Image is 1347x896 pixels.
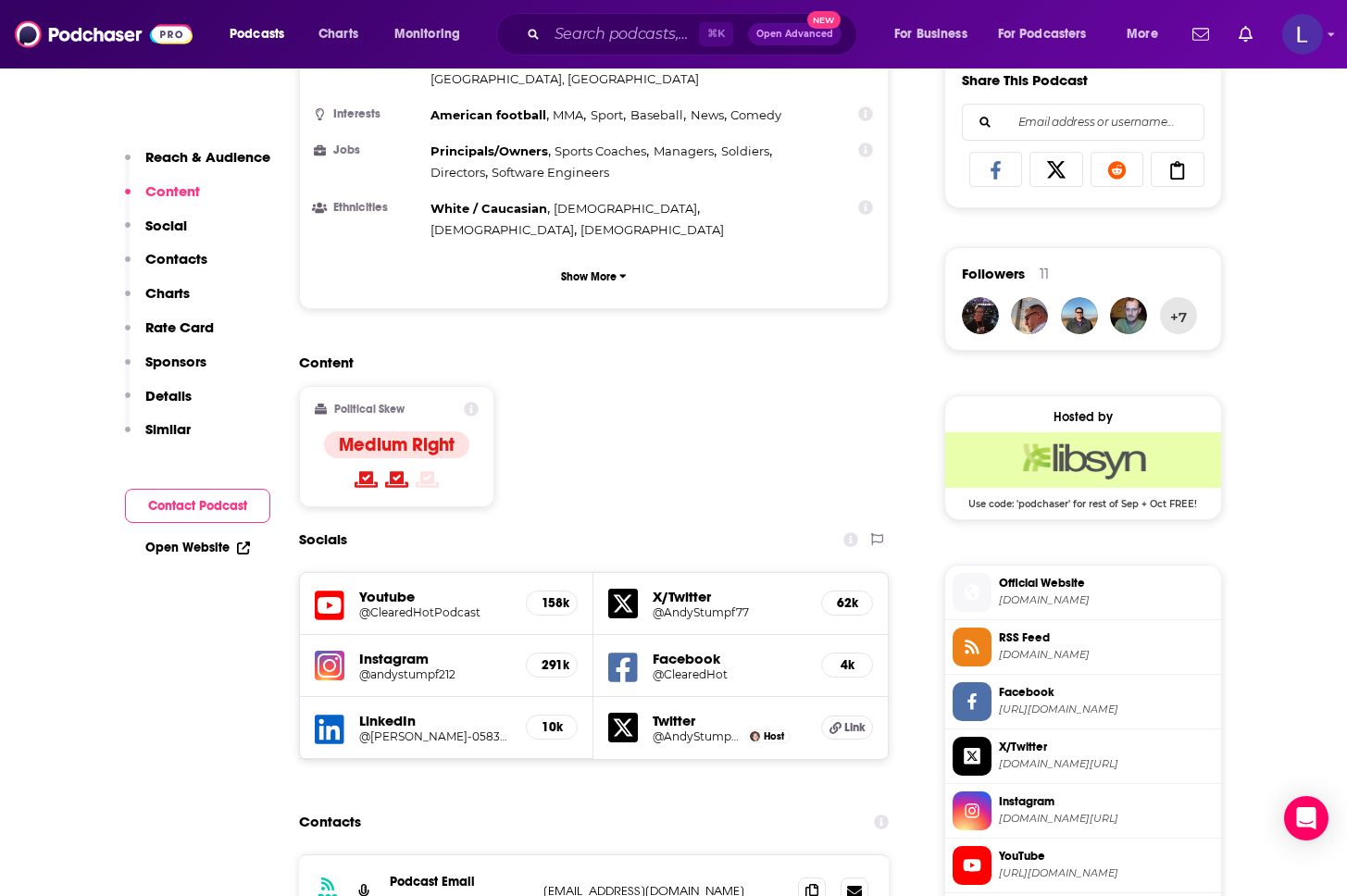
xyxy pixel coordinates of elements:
a: @[PERSON_NAME]-0583b016 [359,729,512,743]
button: Sponsors [125,353,206,387]
button: Similar [125,420,191,454]
span: More [1127,21,1158,47]
a: Instagram[DOMAIN_NAME][URL] [953,791,1214,830]
h2: Content [299,354,875,371]
span: , [691,105,727,126]
a: Link [821,716,873,740]
span: News [691,107,724,122]
h2: Political Skew [334,403,405,416]
span: Followers [962,265,1025,282]
span: , [555,141,649,162]
img: ThoughtsByRandy [962,297,999,334]
p: Podcast Email [390,874,529,890]
a: Share on Facebook [969,152,1023,187]
span: Comedy [730,107,781,122]
a: @AndyStumpf77 [653,605,806,619]
h5: Instagram [359,650,512,667]
h5: 291k [542,657,562,673]
h5: LinkedIn [359,712,512,729]
span: , [430,162,488,183]
input: Search podcasts, credits, & more... [547,19,699,49]
a: Libsyn Deal: Use code: 'podchaser' for rest of Sep + Oct FREE! [945,432,1221,508]
a: @AndyStumpf77 [653,729,742,743]
a: Share on Reddit [1091,152,1144,187]
span: Monitoring [394,21,460,47]
span: Charts [318,21,358,47]
h5: 62k [837,595,857,611]
span: Host [764,730,784,742]
span: Directors [430,165,485,180]
a: Show notifications dropdown [1231,19,1260,50]
img: SRP_Patterson [1011,297,1048,334]
button: Rate Card [125,318,214,353]
input: Email address or username... [978,105,1189,140]
h5: Twitter [653,712,806,729]
span: [DEMOGRAPHIC_DATA] [430,222,574,237]
p: Reach & Audience [145,148,270,166]
span: , [553,105,586,126]
span: Sport [591,107,623,122]
span: YouTube [999,848,1214,865]
button: open menu [881,19,991,49]
h4: Medium Right [339,433,455,456]
h3: Jobs [315,144,423,156]
span: MMA [553,107,583,122]
h3: Ethnicities [315,202,423,214]
button: Contact Podcast [125,489,270,523]
span: , [430,105,549,126]
p: Rate Card [145,318,214,336]
span: , [630,105,686,126]
a: Show notifications dropdown [1185,19,1216,50]
h5: @ClearedHot [653,667,806,681]
h3: Interests [315,108,423,120]
img: lost3rddistal [1110,297,1147,334]
span: Baseball [630,107,683,122]
p: Sponsors [145,353,206,370]
a: Official Website[DOMAIN_NAME] [953,573,1214,612]
span: Instagram [999,793,1214,810]
h5: @ClearedHotPodcast [359,605,512,619]
div: Open Intercom Messenger [1284,796,1328,840]
a: Share on X/Twitter [1029,152,1083,187]
span: Software Engineers [492,165,609,180]
span: Facebook [999,684,1214,701]
button: open menu [1114,19,1181,49]
h5: 4k [837,657,857,673]
a: jgrasela [1061,297,1098,334]
button: Social [125,217,187,251]
span: RSS Feed [999,629,1214,646]
button: Reach & Audience [125,148,270,182]
span: andystumpf.com [999,593,1214,607]
a: Facebook[URL][DOMAIN_NAME] [953,682,1214,721]
h5: Facebook [653,650,806,667]
h5: Youtube [359,588,512,605]
span: [GEOGRAPHIC_DATA], [GEOGRAPHIC_DATA] [430,71,699,86]
span: [DEMOGRAPHIC_DATA] [554,201,697,216]
p: Charts [145,284,190,302]
p: Details [145,387,192,404]
span: Official Website [999,575,1214,591]
p: Similar [145,420,191,438]
h2: Socials [299,522,347,557]
p: Contacts [145,250,207,268]
div: Hosted by [945,409,1221,425]
h5: @andystumpf212 [359,667,512,681]
p: Content [145,182,200,200]
span: Use code: 'podchaser' for rest of Sep + Oct FREE! [945,488,1221,510]
h2: Contacts [299,804,361,840]
span: Link [844,720,866,735]
button: open menu [986,19,1114,49]
span: Principals/Owners [430,143,548,158]
span: [DEMOGRAPHIC_DATA] [580,222,724,237]
h5: 10k [542,719,562,735]
span: New [807,11,841,29]
button: Charts [125,284,190,318]
button: open menu [217,19,308,49]
h5: X/Twitter [653,588,806,605]
h3: Share This Podcast [962,71,1088,89]
span: , [591,105,626,126]
span: twitter.com/AndyStumpf77 [999,757,1214,771]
